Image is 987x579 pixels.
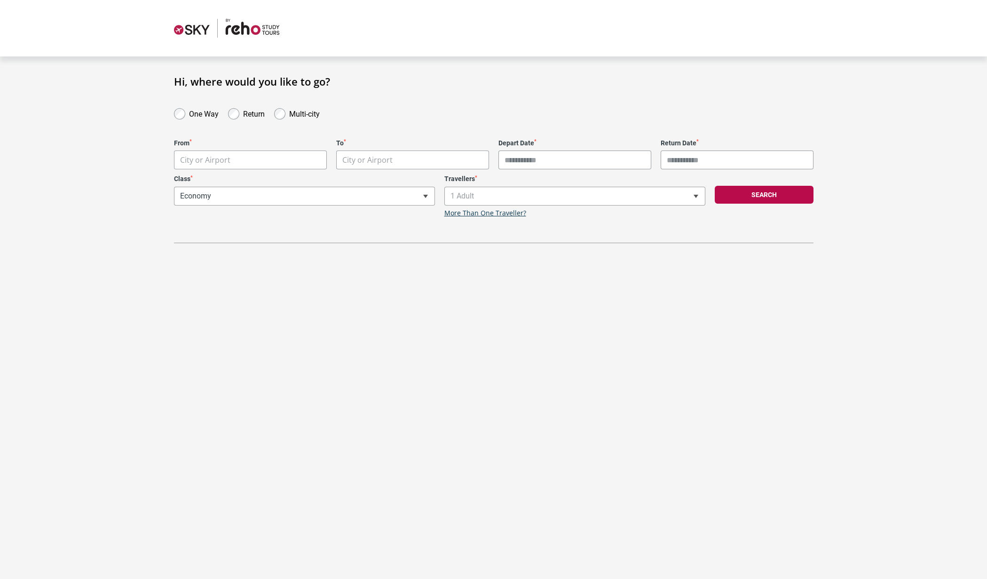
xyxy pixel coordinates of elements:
[243,107,265,119] label: Return
[342,155,393,165] span: City or Airport
[444,175,705,183] label: Travellers
[445,187,705,205] span: 1 Adult
[715,186,813,204] button: Search
[180,155,230,165] span: City or Airport
[174,139,327,147] label: From
[337,151,489,169] span: City or Airport
[498,139,651,147] label: Depart Date
[174,187,434,205] span: Economy
[174,175,435,183] label: Class
[174,75,813,87] h1: Hi, where would you like to go?
[336,151,489,169] span: City or Airport
[336,139,489,147] label: To
[174,151,326,169] span: City or Airport
[289,107,320,119] label: Multi-city
[174,151,327,169] span: City or Airport
[661,139,813,147] label: Return Date
[444,187,705,206] span: 1 Adult
[444,209,526,217] a: More Than One Traveller?
[174,187,435,206] span: Economy
[189,107,219,119] label: One Way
